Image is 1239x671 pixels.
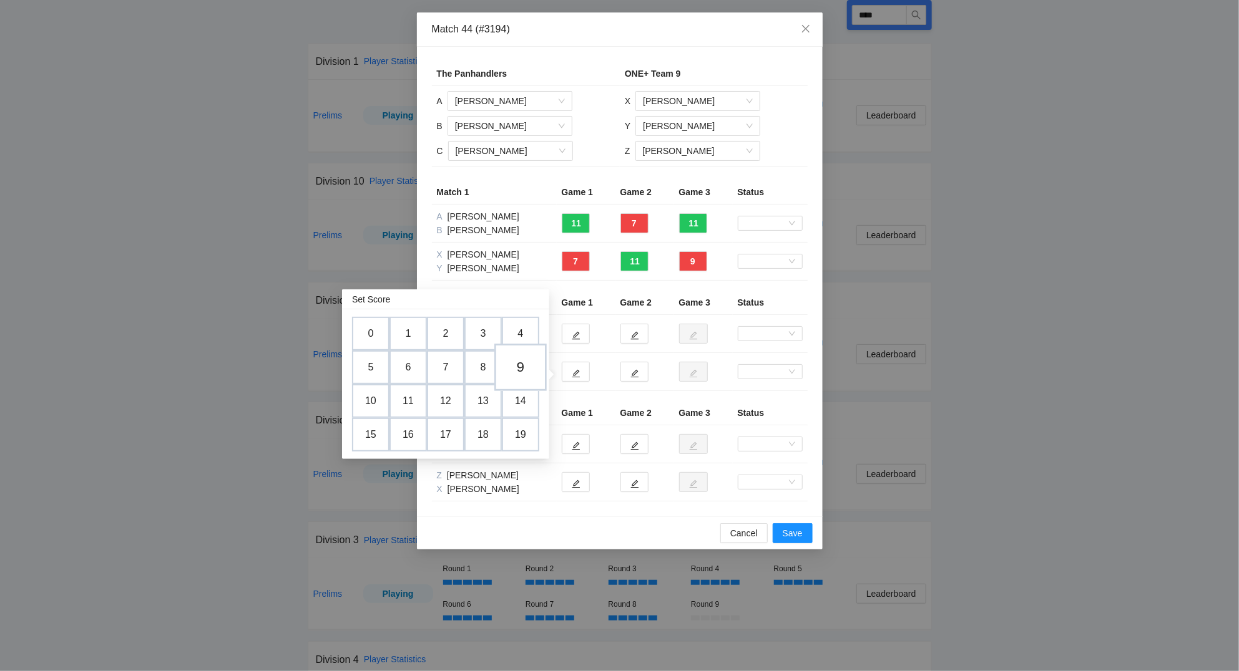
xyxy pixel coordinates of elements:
td: 5 [352,350,389,384]
span: edit [572,369,580,378]
button: edit [562,324,590,344]
button: 11 [620,251,649,271]
span: edit [630,441,639,450]
td: 4 [502,317,539,350]
span: William Hsieh [643,117,753,135]
span: Tyler Garnett [455,92,565,110]
span: edit [572,479,580,488]
td: 10 [352,384,389,418]
span: close [801,24,811,34]
div: Game 2 [620,406,669,420]
button: edit [620,324,649,344]
div: [PERSON_NAME] [437,248,552,261]
div: B [437,119,443,133]
button: 7 [620,213,649,233]
td: 9 [494,344,547,392]
span: edit [572,441,580,450]
div: Game 3 [679,406,728,420]
div: X [625,94,630,108]
div: [PERSON_NAME] [437,223,552,237]
td: 16 [389,418,427,451]
span: edit [630,369,639,378]
div: C [437,144,443,158]
button: edit [620,362,649,382]
td: 2 [427,317,464,350]
span: edit [572,331,580,340]
button: Close [789,12,823,46]
button: edit [562,472,590,492]
td: 18 [464,418,502,451]
button: 11 [679,213,707,233]
div: [PERSON_NAME] [437,482,552,496]
td: 19 [502,418,539,451]
td: 14 [502,384,539,418]
td: 6 [389,350,427,384]
span: edit [630,331,639,340]
div: Game 3 [679,296,728,309]
td: 3 [464,317,502,350]
div: Set Score [352,292,390,306]
span: edit [630,479,639,488]
span: Patrick Leistner [455,117,565,135]
button: edit [562,362,590,382]
td: 0 [352,317,389,350]
td: ONE+ Team 9 [620,62,808,86]
button: edit [620,472,649,492]
span: Save [783,526,803,540]
span: B [437,225,445,235]
td: 7 [427,350,464,384]
button: edit [562,434,590,454]
td: 15 [352,418,389,451]
button: 7 [562,251,590,271]
div: Y [625,119,630,133]
td: 11 [389,384,427,418]
div: Game 1 [562,185,610,199]
div: Game 2 [620,185,669,199]
div: Game 1 [562,296,610,309]
div: [PERSON_NAME] [437,210,552,223]
div: Status [738,296,803,309]
span: Y [437,263,445,273]
div: Z [625,144,630,158]
td: 8 [464,350,502,384]
div: Status [738,185,803,199]
div: Match 44 (#3194) [432,22,808,36]
button: Cancel [720,523,768,543]
td: 13 [464,384,502,418]
div: Game 1 [562,406,610,420]
div: A [437,94,443,108]
div: [PERSON_NAME] [437,468,552,482]
span: X [437,484,445,494]
button: edit [620,434,649,454]
td: The Panhandlers [432,62,620,86]
td: 17 [427,418,464,451]
button: Save [773,523,813,543]
td: 12 [427,384,464,418]
span: A [437,211,445,221]
div: Game 3 [679,185,728,199]
button: 11 [562,213,590,233]
span: Z [437,470,445,480]
div: Game 2 [620,296,669,309]
div: Match 1 [437,185,552,199]
span: X [437,249,445,259]
div: Status [738,406,803,420]
span: Cancel [730,526,758,540]
div: [PERSON_NAME] [437,261,552,275]
button: 9 [679,251,707,271]
span: Sidney Loor [643,142,753,160]
td: 1 [389,317,427,350]
span: James Sanders [456,142,566,160]
span: Gaurang Gandhi [643,92,753,110]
